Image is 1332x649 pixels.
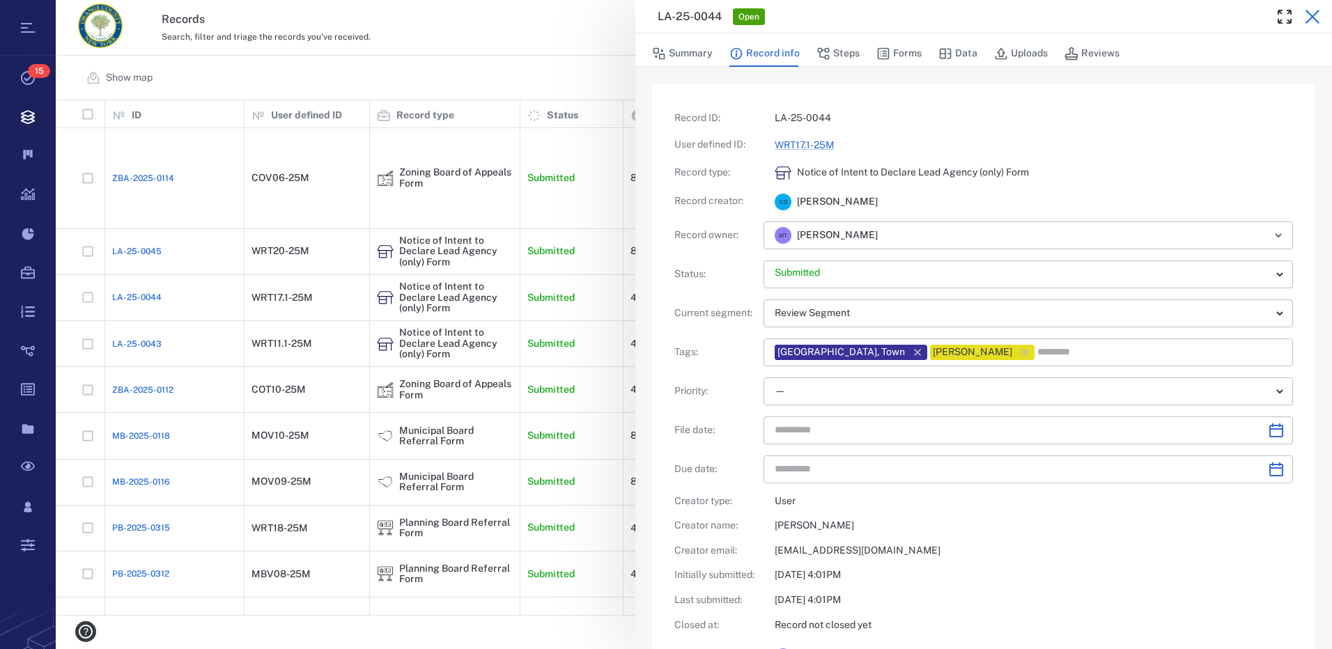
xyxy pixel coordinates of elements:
p: User defined ID : [674,138,758,152]
button: Toggle Fullscreen [1271,3,1299,31]
span: Review Segment [775,307,850,318]
button: Summary [652,40,713,67]
div: C S [775,194,791,210]
p: Priority : [674,384,758,398]
button: Choose date [1262,416,1290,444]
p: [DATE] 4:01PM [775,593,1293,607]
p: [EMAIL_ADDRESS][DOMAIN_NAME] [775,544,1293,558]
p: Initially submitted : [674,568,758,582]
button: Reviews [1064,40,1120,67]
p: Tags : [674,345,758,359]
button: Choose date [1262,455,1290,483]
h3: LA-25-0044 [658,8,722,25]
p: [DATE] 4:01PM [775,568,1293,582]
button: Uploads [994,40,1048,67]
span: Help [31,10,60,22]
p: Record ID : [674,111,758,125]
a: WRT17.1-25M [775,139,834,150]
p: Creator type : [674,494,758,508]
button: Close [1299,3,1326,31]
div: [PERSON_NAME] [933,345,1012,359]
p: Last submitted : [674,593,758,607]
p: Record owner : [674,228,758,242]
p: Record type : [674,166,758,180]
div: M T [775,227,791,244]
body: Rich Text Area. Press ALT-0 for help. [11,11,606,24]
p: Record not closed yet [775,618,1293,632]
button: Open [1269,226,1288,245]
p: Current segment : [674,306,758,320]
p: User [775,494,1293,508]
p: LA-25-0044 [775,111,1293,125]
span: Open [736,11,762,23]
p: Record creator : [674,194,758,208]
p: Status : [674,267,758,281]
span: [PERSON_NAME] [797,195,878,209]
p: Due date : [674,462,758,476]
p: Creator name : [674,519,758,533]
p: Creator email : [674,544,758,558]
button: Forms [876,40,922,67]
span: 15 [28,64,50,78]
button: Data [938,40,977,67]
p: Notice of Intent to Declare Lead Agency (only) Form [797,166,1029,180]
p: File date : [674,423,758,437]
p: Closed at : [674,618,758,632]
div: [GEOGRAPHIC_DATA], Town [777,345,905,359]
div: — [775,383,1271,399]
span: [PERSON_NAME] [797,228,878,242]
p: Submitted [775,266,1271,280]
div: Notice of Intent to Declare Lead Agency (only) Form [775,164,791,181]
p: [PERSON_NAME] [775,519,1293,533]
button: Steps [816,40,860,67]
button: Record info [729,40,800,67]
